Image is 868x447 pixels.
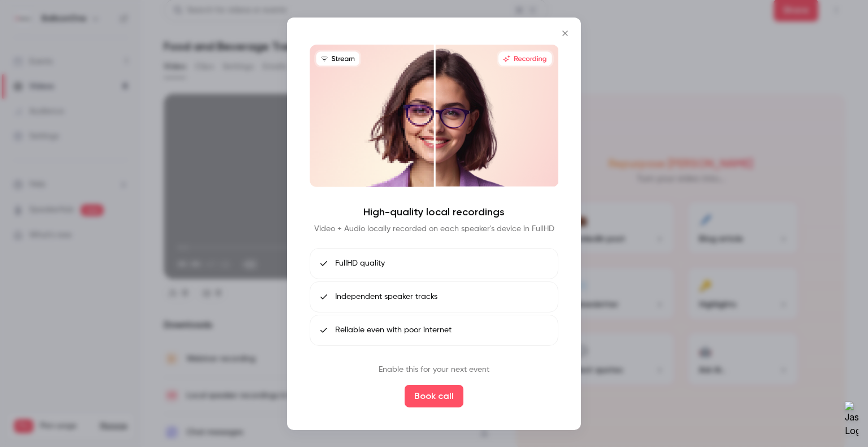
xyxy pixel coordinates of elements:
span: Independent speaker tracks [335,291,437,303]
span: Reliable even with poor internet [335,324,452,336]
h4: High-quality local recordings [363,205,505,219]
button: Book call [405,385,463,407]
span: FullHD quality [335,258,385,270]
p: Enable this for your next event [379,364,489,376]
p: Video + Audio locally recorded on each speaker's device in FullHD [314,223,554,235]
button: Close [554,21,576,44]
